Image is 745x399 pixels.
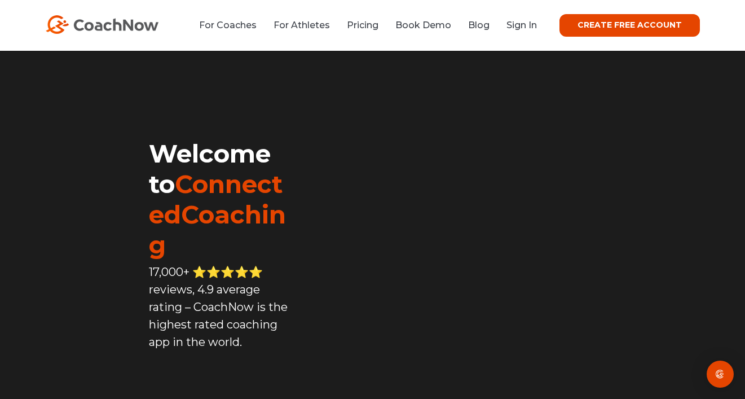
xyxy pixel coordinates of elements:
a: Blog [468,20,490,30]
a: Book Demo [395,20,451,30]
a: For Coaches [199,20,257,30]
img: CoachNow Logo [46,15,158,34]
span: 17,000+ ⭐️⭐️⭐️⭐️⭐️ reviews, 4.9 average rating – CoachNow is the highest rated coaching app in th... [149,265,288,349]
div: Open Intercom Messenger [707,361,734,388]
a: Pricing [347,20,378,30]
h1: Welcome to [149,138,292,260]
a: Sign In [506,20,537,30]
a: For Athletes [274,20,330,30]
a: CREATE FREE ACCOUNT [559,14,700,37]
span: ConnectedCoaching [149,169,286,260]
